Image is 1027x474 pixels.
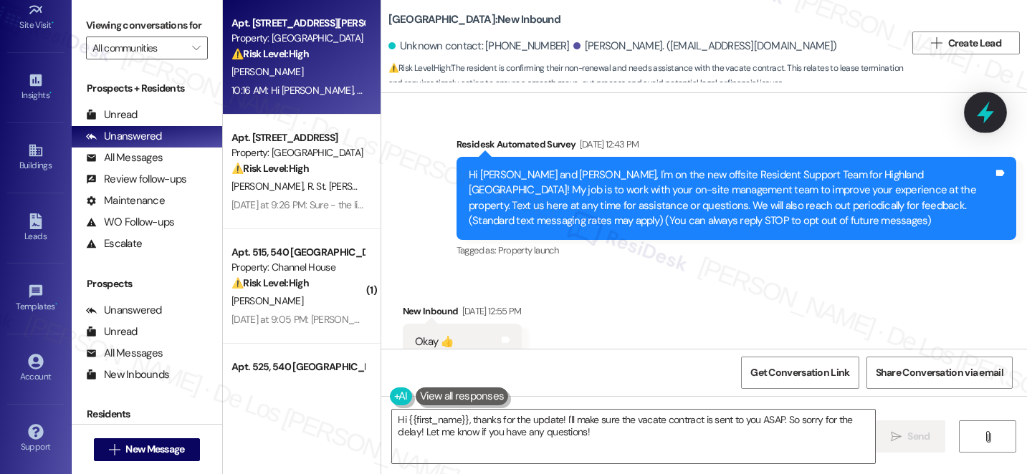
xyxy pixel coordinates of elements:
label: Viewing conversations for [86,14,208,37]
div: Apt. 525, 540 [GEOGRAPHIC_DATA] [231,359,364,374]
div: Hi [PERSON_NAME] and [PERSON_NAME], I'm on the new offsite Resident Support Team for Highland [GE... [469,168,993,229]
div: Unread [86,107,138,122]
button: Get Conversation Link [741,357,859,389]
div: Tagged as: [457,240,1016,261]
span: • [49,88,52,98]
div: Unanswered [86,129,162,144]
div: All Messages [86,150,163,165]
div: All Messages [86,346,163,361]
div: WO Follow-ups [86,215,174,230]
div: Apt. 515, 540 [GEOGRAPHIC_DATA] [231,245,364,260]
a: Account [7,349,65,388]
span: • [55,299,57,309]
span: Send [907,429,930,444]
a: Support [7,420,65,458]
span: Create Lead [948,36,1001,51]
a: Buildings [7,138,65,177]
div: Prospects + Residents [72,81,222,96]
strong: ⚠️ Risk Level: High [231,276,309,289]
div: Maintenance [86,193,165,208]
i:  [983,431,993,442]
div: Apt. [STREET_ADDRESS][PERSON_NAME] [231,16,364,31]
div: Residesk Automated Survey [457,137,1016,157]
i:  [931,37,942,49]
span: Get Conversation Link [750,365,849,380]
i:  [891,431,902,442]
div: Residents [72,407,222,422]
div: New Inbounds [86,367,169,382]
span: [PERSON_NAME] [231,180,307,193]
div: Escalate [86,236,142,251]
button: Send [876,420,945,453]
div: [PERSON_NAME]. ([EMAIL_ADDRESS][DOMAIN_NAME]) [573,39,837,54]
div: Prospects [72,276,222,291]
div: [DATE] at 9:26 PM: Sure - the living room and the windows in the master bedroom [231,198,570,211]
button: Share Conversation via email [866,357,1013,389]
div: Property: [GEOGRAPHIC_DATA] [231,31,364,46]
span: • [52,18,54,28]
textarea: Hi {{first_name}}, thanks for the update! I'll make sure the vacate contract is sent to you ASAP.... [392,410,875,463]
span: [PERSON_NAME] [231,294,303,307]
span: R. St. [PERSON_NAME] [307,180,400,193]
a: Insights • [7,68,65,107]
div: Review follow-ups [86,172,186,187]
strong: ⚠️ Risk Level: High [388,62,450,74]
div: Property: Channel House [231,260,364,275]
strong: ⚠️ Risk Level: High [231,47,309,60]
div: Unread [86,324,138,339]
button: Create Lead [912,32,1020,54]
span: Property launch [498,244,558,256]
span: New Message [125,442,184,457]
span: Share Conversation via email [876,365,1003,380]
input: All communities [92,37,185,59]
div: Unknown contact: [PHONE_NUMBER] [388,39,570,54]
div: [DATE] 12:43 PM [576,137,639,152]
a: Templates • [7,279,65,318]
span: [PERSON_NAME] [231,65,303,78]
strong: ⚠️ Risk Level: High [231,162,309,175]
div: Apt. [STREET_ADDRESS] [231,130,364,145]
a: Leads [7,209,65,248]
span: : The resident is confirming their non-renewal and needs assistance with the vacate contract. Thi... [388,61,905,92]
div: New Inbound [403,304,522,324]
div: Unanswered [86,303,162,318]
i:  [109,444,120,455]
i:  [192,42,200,54]
div: Okay 👍 [415,334,454,349]
div: [DATE] 12:55 PM [459,304,522,319]
button: New Message [94,438,200,461]
div: Property: [GEOGRAPHIC_DATA] [231,145,364,160]
b: [GEOGRAPHIC_DATA]: New Inbound [388,12,560,27]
